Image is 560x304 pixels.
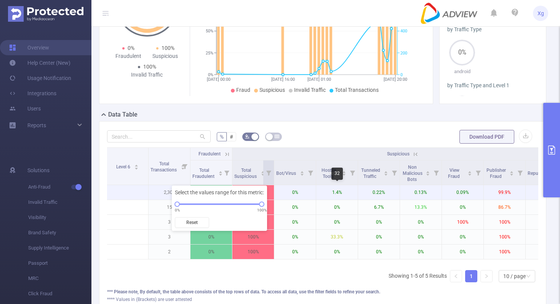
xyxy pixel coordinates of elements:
i: icon: left [454,274,458,278]
p: 0% [442,230,483,244]
i: icon: caret-up [426,170,430,172]
a: Overview [9,40,49,55]
span: Suspicious [259,87,285,93]
i: icon: caret-down [384,173,388,175]
tspan: [DATE] 00:00 [207,77,230,82]
tspan: [DATE] 20:00 [384,77,407,82]
p: 0% [274,230,316,244]
i: icon: right [484,274,489,278]
i: Filter menu [347,160,358,185]
i: icon: caret-up [510,170,514,172]
div: by Traffic Type and Level 1 [447,82,539,90]
i: Filter menu [473,160,483,185]
div: Sort [134,163,139,168]
span: Supply Intelligence [28,240,91,256]
p: 2 [149,245,190,259]
span: Fraud [236,87,250,93]
div: Invalid Traffic [128,71,165,79]
p: 0% [190,245,232,259]
p: 100% [232,245,274,259]
a: Reports [27,118,46,133]
span: Hostile Tools [322,168,336,179]
a: 1 [466,270,477,282]
i: Filter menu [263,160,274,185]
span: Publisher Fraud [486,168,506,179]
span: Invalid Traffic [28,195,91,210]
p: 15 [149,200,190,214]
p: 0% [316,245,358,259]
span: Tunneled Traffic [361,168,380,179]
p: 0.22% [358,185,400,200]
i: Filter menu [305,160,316,185]
i: icon: bg-colors [245,134,250,139]
span: Click Fraud [28,286,91,301]
span: Total Transactions [335,87,379,93]
span: View Fraud [448,168,461,179]
p: 0% [358,230,400,244]
p: 100% [484,215,525,229]
i: Filter menu [179,148,190,185]
p: android [447,68,478,75]
p: 100% [484,230,525,244]
p: 0% [274,245,316,259]
a: Usage Notification [9,70,71,86]
i: icon: caret-down [261,173,265,175]
span: 100% [143,64,156,70]
p: 0% [400,230,442,244]
p: 0% [274,215,316,229]
span: Invalid Traffic [294,87,326,93]
span: # [230,134,233,140]
p: 100% [442,215,483,229]
i: icon: caret-up [342,170,346,172]
p: 100% [232,230,274,244]
span: Passport [28,256,91,271]
div: **** Values in (Brackets) are user attested [107,296,538,303]
p: 0% [316,215,358,229]
div: Sort [300,170,304,174]
i: icon: table [275,134,279,139]
tspan: [DATE] 01:00 [307,77,331,82]
span: 0% [175,207,180,213]
p: 33.3% [316,230,358,244]
div: Sort [509,170,514,174]
i: icon: caret-up [300,170,304,172]
p: 1.4% [316,185,358,200]
tspan: 0% [208,72,213,77]
tspan: 25% [206,51,213,56]
i: Filter menu [431,160,442,185]
div: by Traffic Type [447,26,539,34]
div: Sort [384,170,388,174]
i: icon: caret-down [342,173,346,175]
p: 0% [358,215,400,229]
h2: Data Table [108,110,138,119]
p: 0% [274,200,316,214]
span: MRC [28,271,91,286]
i: icon: down [526,274,531,279]
i: icon: caret-up [261,170,265,172]
span: Reputation [528,171,551,176]
div: Sort [467,170,472,174]
i: icon: caret-down [218,173,222,175]
li: Next Page [480,270,493,282]
a: Users [9,101,41,116]
input: Search... [107,130,211,142]
i: icon: caret-down [510,173,514,175]
a: Integrations [9,86,56,101]
i: icon: caret-up [384,170,388,172]
div: 10 / page [503,270,526,282]
div: Fraudulent [110,52,147,60]
div: *** Please note, By default, the table above consists of the top rows of data. To access all data... [107,288,538,295]
li: Previous Page [450,270,462,282]
div: Sort [342,170,346,174]
span: Visibility [28,210,91,225]
p: 3 [149,215,190,229]
p: 0% [190,230,232,244]
p: 3 [149,230,190,244]
p: 100% [484,245,525,259]
p: 0.09% [442,185,483,200]
tspan: 50% [206,29,213,34]
i: icon: caret-down [468,173,472,175]
i: icon: caret-up [134,163,138,166]
i: icon: caret-up [468,170,472,172]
